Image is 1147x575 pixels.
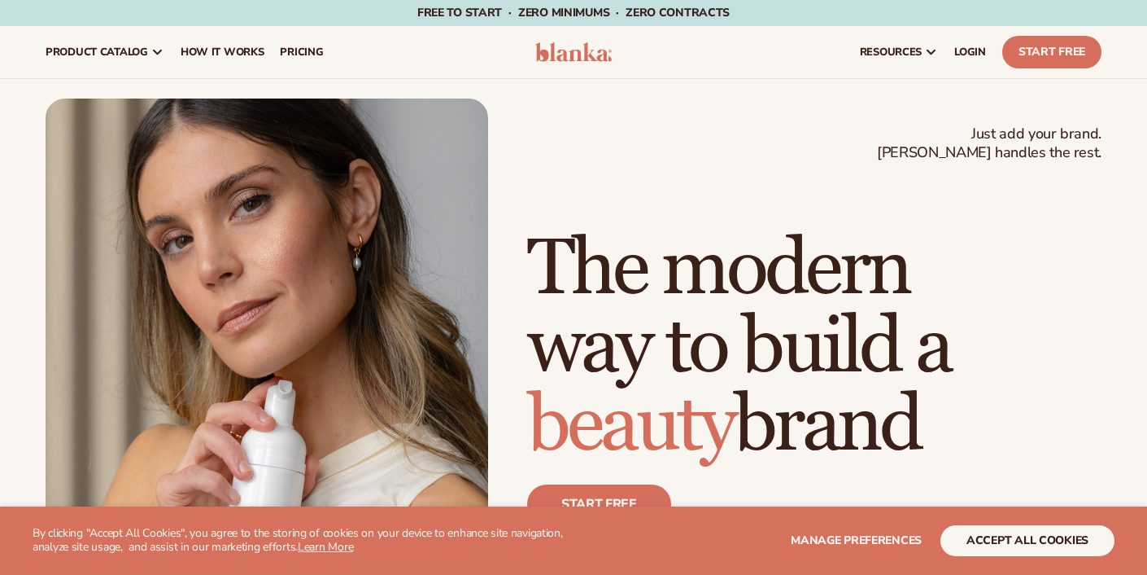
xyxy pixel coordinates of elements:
a: Learn More [298,539,353,555]
span: beauty [527,378,734,473]
a: Start free [527,485,671,524]
a: resources [852,26,946,78]
button: accept all cookies [940,525,1114,556]
button: Manage preferences [791,525,922,556]
h1: The modern way to build a brand [527,230,1101,465]
a: pricing [272,26,331,78]
span: Free to start · ZERO minimums · ZERO contracts [417,5,730,20]
span: LOGIN [954,46,986,59]
span: How It Works [181,46,264,59]
span: pricing [280,46,323,59]
a: Start Free [1002,36,1101,68]
span: resources [860,46,922,59]
span: product catalog [46,46,148,59]
span: Just add your brand. [PERSON_NAME] handles the rest. [877,125,1101,163]
a: How It Works [172,26,273,78]
a: product catalog [37,26,172,78]
a: LOGIN [946,26,994,78]
p: By clicking "Accept All Cookies", you agree to the storing of cookies on your device to enhance s... [33,527,589,555]
span: Manage preferences [791,533,922,548]
img: logo [535,42,612,62]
